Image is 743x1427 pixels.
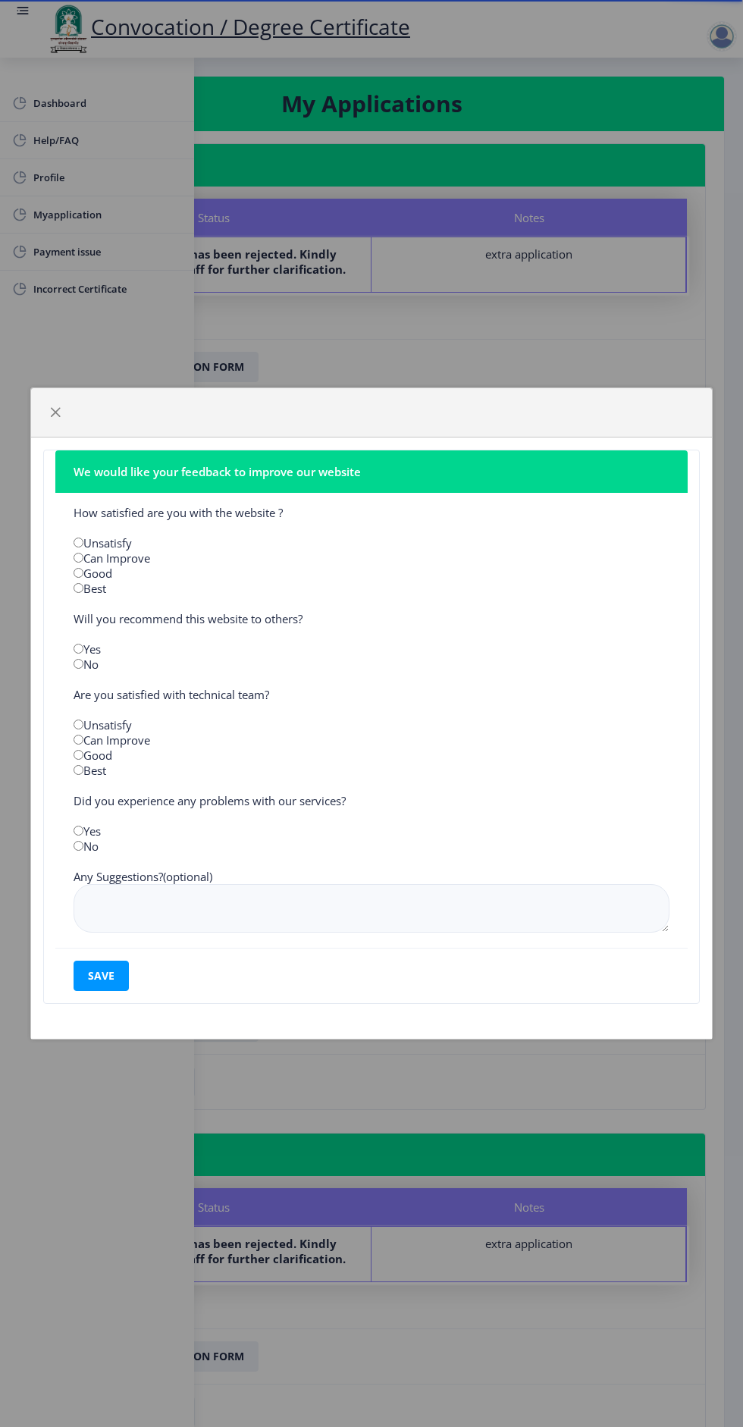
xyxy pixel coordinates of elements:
div: Unsatisfy [62,717,681,732]
div: Good [62,566,681,581]
div: Unsatisfy [62,535,681,550]
div: Yes [62,641,681,657]
div: Best [62,581,681,596]
div: No [62,839,681,854]
div: Yes [62,823,681,839]
div: Are you satisfied with technical team? [62,687,681,702]
div: How satisfied are you with the website ? [62,505,681,520]
div: No [62,657,681,672]
div: Any Suggestions?(optional) [62,869,681,884]
div: Can Improve [62,550,681,566]
button: save [74,961,129,991]
div: Can Improve [62,732,681,748]
div: Best [62,763,681,778]
nb-card-header: We would like your feedback to improve our website [55,450,688,493]
div: Good [62,748,681,763]
div: Did you experience any problems with our services? [62,793,681,808]
div: Will you recommend this website to others? [62,611,681,626]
